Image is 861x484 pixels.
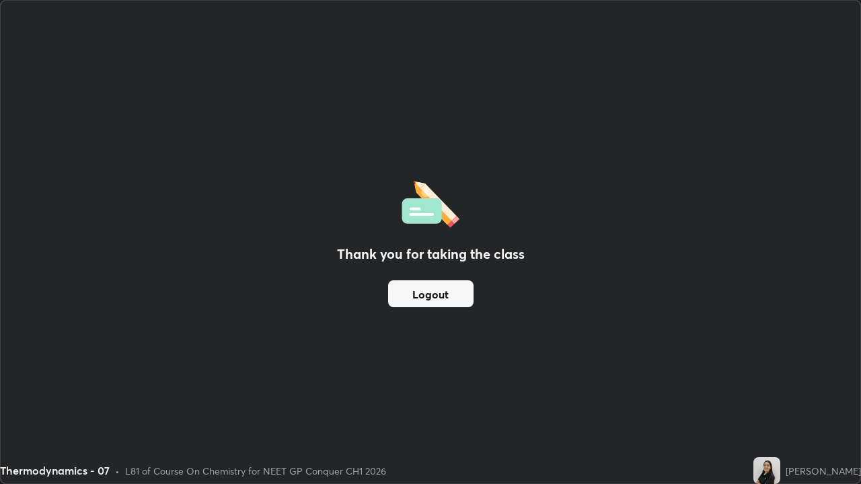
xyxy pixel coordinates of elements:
[115,464,120,478] div: •
[388,280,474,307] button: Logout
[337,244,525,264] h2: Thank you for taking the class
[402,177,459,228] img: offlineFeedback.1438e8b3.svg
[753,457,780,484] img: ecece39d808d43ba862a92e68c384f5b.jpg
[786,464,861,478] div: [PERSON_NAME]
[125,464,386,478] div: L81 of Course On Chemistry for NEET GP Conquer CH1 2026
